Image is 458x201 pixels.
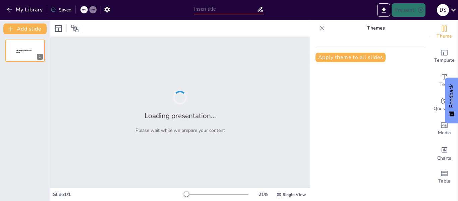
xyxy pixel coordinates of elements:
button: My Library [5,4,46,15]
div: Add ready made slides [431,44,458,68]
button: Add slide [3,23,47,34]
button: D S [437,3,449,17]
p: Please wait while we prepare your content [135,127,225,134]
span: Theme [437,33,452,40]
span: Template [434,57,455,64]
button: Export to PowerPoint [377,3,390,17]
div: Change the overall theme [431,20,458,44]
span: Single View [283,192,306,197]
span: Charts [437,155,451,162]
span: Media [438,129,451,137]
div: Slide 1 / 1 [53,191,184,198]
div: Get real-time input from your audience [431,93,458,117]
div: Add a table [431,165,458,189]
div: Add text boxes [431,68,458,93]
span: Table [438,178,450,185]
div: 1 [5,40,45,62]
div: D S [437,4,449,16]
button: Feedback - Show survey [445,78,458,123]
button: Apply theme to all slides [316,53,386,62]
span: Feedback [449,84,455,108]
button: Present [392,3,425,17]
span: Text [440,81,449,88]
span: Position [71,24,79,33]
h2: Loading presentation... [145,111,216,120]
div: Saved [51,7,71,13]
span: Sendsteps presentation editor [16,50,32,53]
div: 21 % [255,191,271,198]
div: 1 [37,54,43,60]
input: Insert title [194,4,257,14]
div: Layout [53,23,64,34]
span: Questions [434,105,455,112]
p: Themes [328,20,424,36]
div: Add charts and graphs [431,141,458,165]
div: Add images, graphics, shapes or video [431,117,458,141]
